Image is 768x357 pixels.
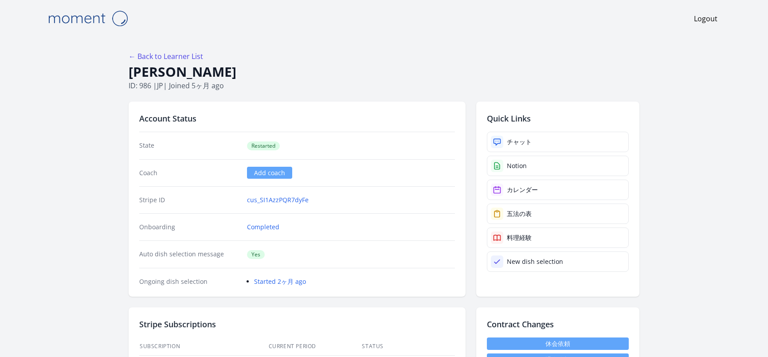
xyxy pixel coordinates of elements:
a: Notion [487,156,629,176]
p: ID: 986 | | Joined 5ヶ月 ago [129,80,639,91]
span: Restarted [247,141,280,150]
span: jp [157,81,163,90]
a: ← Back to Learner List [129,51,203,61]
div: カレンダー [507,185,538,194]
th: Subscription [139,337,268,356]
div: チャット [507,137,532,146]
dt: Ongoing dish selection [139,277,240,286]
a: 五法の表 [487,204,629,224]
h2: Contract Changes [487,318,629,330]
span: Yes [247,250,265,259]
a: Started 2ヶ月 ago [254,277,306,286]
th: Status [361,337,455,356]
h2: Stripe Subscriptions [139,318,455,330]
div: Notion [507,161,527,170]
a: チャット [487,132,629,152]
div: New dish selection [507,257,563,266]
img: Moment [43,7,132,30]
h1: [PERSON_NAME] [129,63,639,80]
h2: Account Status [139,112,455,125]
a: cus_SI1AzzPQR7dyFe [247,196,309,204]
a: Add coach [247,167,292,179]
a: New dish selection [487,251,629,272]
a: カレンダー [487,180,629,200]
a: 休会依頼 [487,337,629,350]
th: Current Period [268,337,362,356]
dt: State [139,141,240,150]
a: Completed [247,223,279,231]
h2: Quick Links [487,112,629,125]
a: Logout [694,13,717,24]
a: 料理経験 [487,228,629,248]
dt: Auto dish selection message [139,250,240,259]
dt: Stripe ID [139,196,240,204]
div: 五法の表 [507,209,532,218]
dt: Coach [139,169,240,177]
div: 料理経験 [507,233,532,242]
dt: Onboarding [139,223,240,231]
